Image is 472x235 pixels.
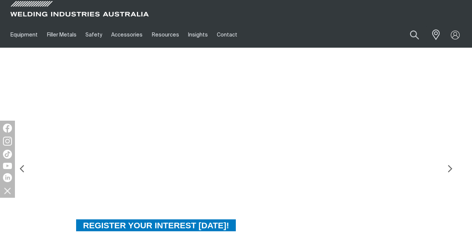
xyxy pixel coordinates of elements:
[6,22,351,48] nav: Main
[212,22,242,48] a: Contact
[393,26,427,44] input: Product name or item number...
[75,219,237,232] a: REGISTER YOUR INTEREST TODAY!
[443,161,457,176] img: NextArrow
[107,22,147,48] a: Accessories
[76,219,236,232] span: REGISTER YOUR INTEREST [DATE]!
[6,22,42,48] a: Equipment
[184,22,212,48] a: Insights
[147,22,184,48] a: Resources
[3,150,12,159] img: TikTok
[3,163,12,169] img: YouTube
[3,124,12,133] img: Facebook
[75,130,396,154] div: THE NEW BOBCAT 265X™ WITH [PERSON_NAME] HAS ARRIVED!
[81,22,107,48] a: Safety
[3,137,12,146] img: Instagram
[75,172,396,204] div: Faster, easier setup. More capabilities. Reliability you can trust.
[42,22,81,48] a: Filler Metals
[1,184,14,197] img: hide socials
[402,26,427,44] button: Search products
[3,173,12,182] img: LinkedIn
[15,161,29,176] img: PrevArrow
